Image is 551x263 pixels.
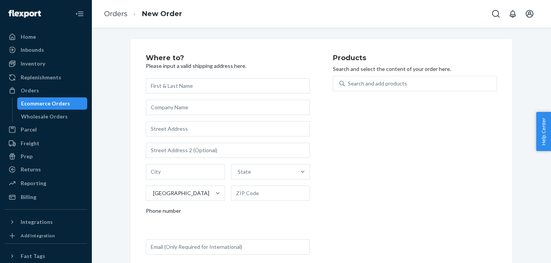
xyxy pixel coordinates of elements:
[522,6,537,21] button: Open account menu
[153,189,209,197] div: [GEOGRAPHIC_DATA]
[21,166,41,173] div: Returns
[5,84,87,97] a: Orders
[146,207,181,218] span: Phone number
[146,121,310,136] input: Street Address
[5,58,87,70] a: Inventory
[348,80,407,87] div: Search and add products
[17,110,88,123] a: Wholesale Orders
[21,33,36,41] div: Home
[142,10,182,18] a: New Order
[5,231,87,240] a: Add Integration
[536,112,551,151] button: Help Center
[333,54,497,62] h2: Products
[21,100,70,107] div: Ecommerce Orders
[488,6,504,21] button: Open Search Box
[5,216,87,228] button: Integrations
[505,6,520,21] button: Open notifications
[152,189,153,197] input: [GEOGRAPHIC_DATA]
[146,54,310,62] h2: Where to?
[5,31,87,43] a: Home
[333,65,497,73] p: Search and select the content of your order here.
[98,3,188,25] ol: breadcrumbs
[5,123,87,136] a: Parcel
[21,193,36,201] div: Billing
[5,71,87,84] a: Replenishments
[21,252,45,260] div: Fast Tags
[146,164,225,179] input: City
[146,239,310,255] input: Email (Only Required for International)
[146,78,310,94] input: First & Last Name
[21,232,55,239] div: Add Integration
[5,137,87,150] a: Freight
[21,153,33,160] div: Prep
[5,150,87,163] a: Prep
[21,46,44,54] div: Inbounds
[8,10,41,18] img: Flexport logo
[5,44,87,56] a: Inbounds
[146,143,310,158] input: Street Address 2 (Optional)
[17,97,88,110] a: Ecommerce Orders
[21,140,39,147] div: Freight
[72,6,87,21] button: Close Navigation
[21,126,37,133] div: Parcel
[21,74,61,81] div: Replenishments
[21,87,39,94] div: Orders
[5,177,87,189] a: Reporting
[5,250,87,262] button: Fast Tags
[146,62,310,70] p: Please input a valid shipping address here.
[5,191,87,203] a: Billing
[104,10,127,18] a: Orders
[21,218,53,226] div: Integrations
[146,100,310,115] input: Company Name
[21,113,68,120] div: Wholesale Orders
[238,168,251,176] div: State
[21,60,45,67] div: Inventory
[21,179,46,187] div: Reporting
[231,186,310,201] input: ZIP Code
[5,163,87,176] a: Returns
